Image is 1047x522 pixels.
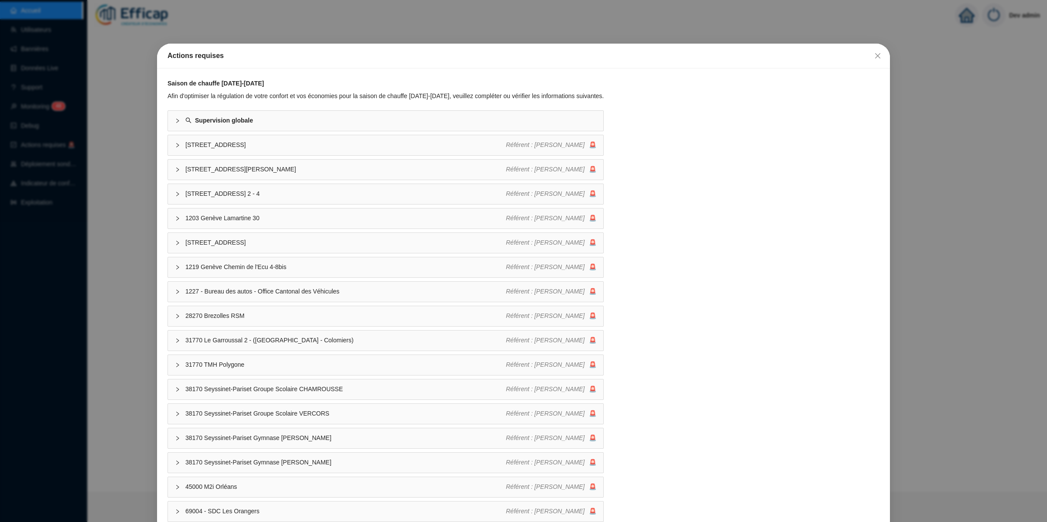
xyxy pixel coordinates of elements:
span: 1227 - Bureau des autos - Office Cantonal des Véhicules [185,287,506,296]
div: [STREET_ADDRESS][PERSON_NAME]Référent : [PERSON_NAME]🚨 [168,160,603,180]
span: Référent : [PERSON_NAME] [506,263,585,270]
span: Référent : [PERSON_NAME] [506,141,585,148]
div: 45000 M2i OrléansRéférent : [PERSON_NAME]🚨 [168,477,603,497]
span: [STREET_ADDRESS] [185,140,506,150]
span: Référent : [PERSON_NAME] [506,410,585,417]
strong: Saison de chauffe [DATE]-[DATE] [168,80,264,87]
span: Référent : [PERSON_NAME] [506,508,585,515]
button: Close [871,49,885,63]
div: 38170 Seyssinet-Pariset Groupe Scolaire VERCORSRéférent : [PERSON_NAME]🚨 [168,404,603,424]
div: 🚨 [506,214,597,223]
div: 🚨 [506,360,597,369]
span: Référent : [PERSON_NAME] [506,386,585,392]
div: 🚨 [506,189,597,198]
span: collapsed [175,143,180,148]
span: collapsed [175,484,180,490]
span: Référent : [PERSON_NAME] [506,239,585,246]
span: collapsed [175,362,180,368]
strong: Supervision globale [195,117,253,124]
div: 🚨 [506,287,597,296]
span: collapsed [175,436,180,441]
div: 🚨 [506,482,597,491]
div: 🚨 [506,140,597,150]
span: collapsed [175,411,180,416]
div: 🚨 [506,165,597,174]
div: 31770 Le Garroussal 2 - ([GEOGRAPHIC_DATA] - Colomiers)Référent : [PERSON_NAME]🚨 [168,331,603,351]
div: 🚨 [506,238,597,247]
div: 28270 Brezolles RSMRéférent : [PERSON_NAME]🚨 [168,306,603,326]
div: 🚨 [506,311,597,321]
div: 38170 Seyssinet-Pariset Gymnase [PERSON_NAME]Référent : [PERSON_NAME]🚨 [168,453,603,473]
span: collapsed [175,265,180,270]
div: 🚨 [506,433,597,443]
span: 38170 Seyssinet-Pariset Groupe Scolaire CHAMROUSSE [185,385,506,394]
span: [STREET_ADDRESS][PERSON_NAME] [185,165,506,174]
span: 31770 Le Garroussal 2 - ([GEOGRAPHIC_DATA] - Colomiers) [185,336,506,345]
span: collapsed [175,118,180,123]
div: 🚨 [506,458,597,467]
span: collapsed [175,460,180,465]
div: 1219 Genève Chemin de l'Ecu 4-8bisRéférent : [PERSON_NAME]🚨 [168,257,603,277]
span: collapsed [175,289,180,294]
span: 1219 Genève Chemin de l'Ecu 4-8bis [185,263,506,272]
div: [STREET_ADDRESS] 2 - 4Référent : [PERSON_NAME]🚨 [168,184,603,204]
span: Référent : [PERSON_NAME] [506,288,585,295]
div: 38170 Seyssinet-Pariset Groupe Scolaire CHAMROUSSERéférent : [PERSON_NAME]🚨 [168,379,603,399]
span: search [185,117,192,123]
span: close [874,52,881,59]
div: 🚨 [506,385,597,394]
span: [STREET_ADDRESS] 2 - 4 [185,189,506,198]
span: 38170 Seyssinet-Pariset Groupe Scolaire VERCORS [185,409,506,418]
div: 🚨 [506,263,597,272]
span: 28270 Brezolles RSM [185,311,506,321]
div: 1227 - Bureau des autos - Office Cantonal des VéhiculesRéférent : [PERSON_NAME]🚨 [168,282,603,302]
span: 69004 - SDC Les Orangers [185,507,506,516]
div: Afin d'optimiser la régulation de votre confort et vos économies pour la saison de chauffe [DATE]... [168,92,604,101]
div: 31770 TMH PolygoneRéférent : [PERSON_NAME]🚨 [168,355,603,375]
div: [STREET_ADDRESS]Référent : [PERSON_NAME]🚨 [168,233,603,253]
span: collapsed [175,338,180,343]
div: 🚨 [506,507,597,516]
div: 🚨 [506,409,597,418]
span: Référent : [PERSON_NAME] [506,190,585,197]
span: Référent : [PERSON_NAME] [506,361,585,368]
div: 🚨 [506,336,597,345]
span: collapsed [175,387,180,392]
div: [STREET_ADDRESS]Référent : [PERSON_NAME]🚨 [168,135,603,155]
span: 31770 TMH Polygone [185,360,506,369]
span: [STREET_ADDRESS] [185,238,506,247]
span: Référent : [PERSON_NAME] [506,459,585,466]
div: 1203 Genève Lamartine 30Référent : [PERSON_NAME]🚨 [168,208,603,229]
span: 38170 Seyssinet-Pariset Gymnase [PERSON_NAME] [185,458,506,467]
span: collapsed [175,314,180,319]
span: Référent : [PERSON_NAME] [506,166,585,173]
span: 1203 Genève Lamartine 30 [185,214,506,223]
span: 38170 Seyssinet-Pariset Gymnase [PERSON_NAME] [185,433,506,443]
span: Référent : [PERSON_NAME] [506,434,585,441]
span: Référent : [PERSON_NAME] [506,483,585,490]
span: collapsed [175,240,180,246]
span: Fermer [871,52,885,59]
span: Référent : [PERSON_NAME] [506,337,585,344]
span: collapsed [175,191,180,197]
div: 38170 Seyssinet-Pariset Gymnase [PERSON_NAME]Référent : [PERSON_NAME]🚨 [168,428,603,448]
span: collapsed [175,509,180,514]
div: Supervision globale [168,111,603,131]
span: Référent : [PERSON_NAME] [506,215,585,222]
span: collapsed [175,216,180,221]
span: 45000 M2i Orléans [185,482,506,491]
div: 69004 - SDC Les OrangersRéférent : [PERSON_NAME]🚨 [168,502,603,522]
span: collapsed [175,167,180,172]
div: Actions requises [168,51,879,61]
span: Référent : [PERSON_NAME] [506,312,585,319]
